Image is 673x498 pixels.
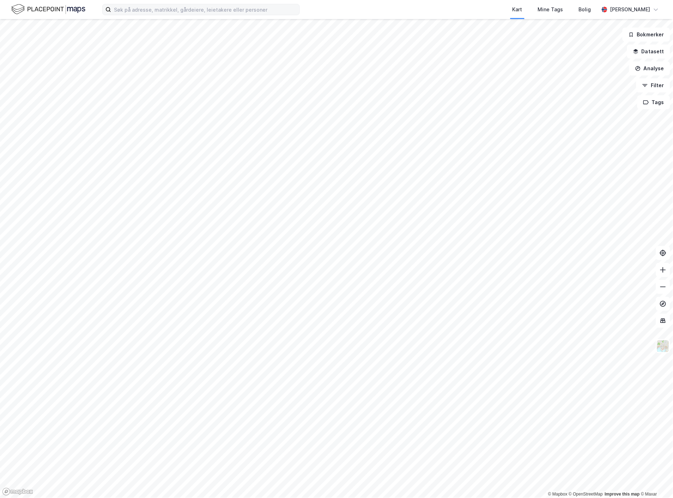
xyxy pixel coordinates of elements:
[513,5,522,14] div: Kart
[610,5,650,14] div: [PERSON_NAME]
[638,464,673,498] iframe: Chat Widget
[111,4,299,15] input: Søk på adresse, matrikkel, gårdeiere, leietakere eller personer
[579,5,591,14] div: Bolig
[538,5,563,14] div: Mine Tags
[11,3,85,16] img: logo.f888ab2527a4732fd821a326f86c7f29.svg
[638,464,673,498] div: Kontrollprogram for chat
